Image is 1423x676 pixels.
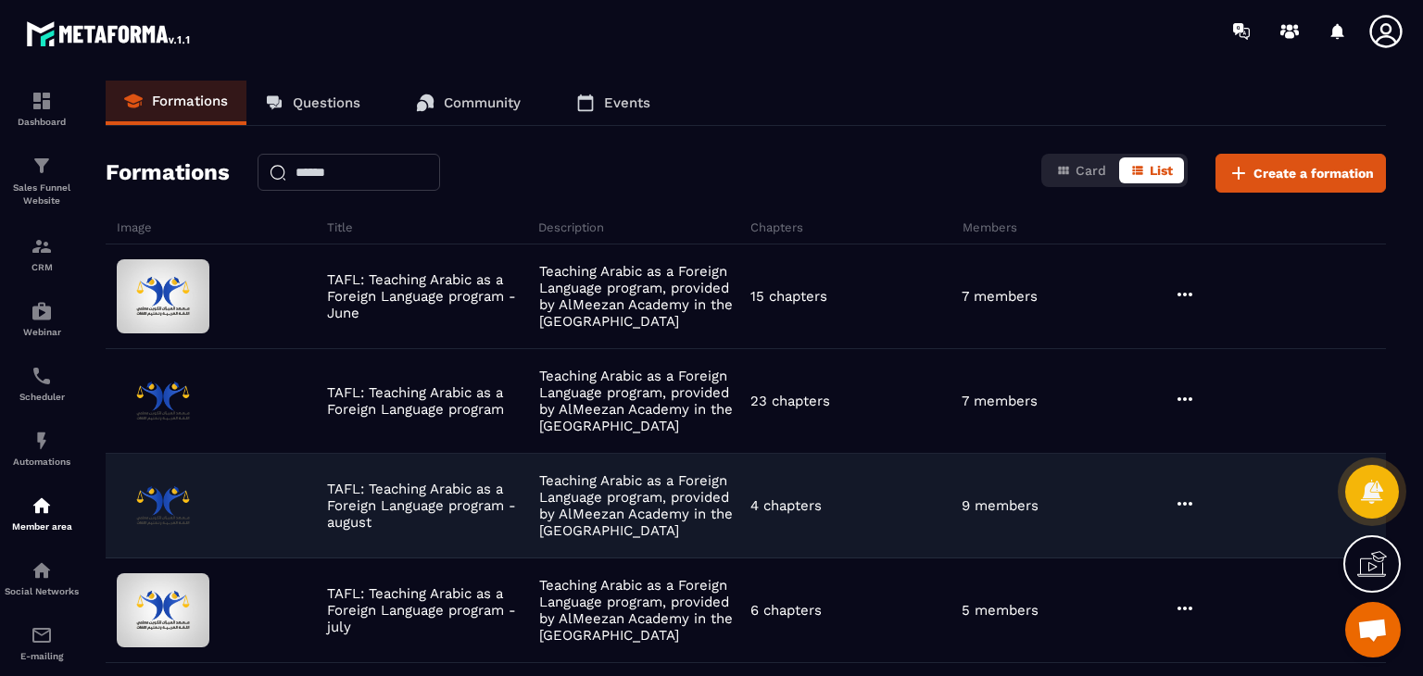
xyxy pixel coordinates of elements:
a: automationsautomationsWebinar [5,286,79,351]
button: Card [1045,157,1117,183]
a: formationformationCRM [5,221,79,286]
a: formationformationDashboard [5,76,79,141]
span: Card [1076,163,1106,178]
img: formation-background [117,364,209,438]
p: E-mailing [5,651,79,661]
a: automationsautomationsMember area [5,481,79,545]
a: Formations [106,81,246,125]
a: Questions [246,81,379,125]
span: List [1150,163,1173,178]
p: Teaching Arabic as a Foreign Language program, provided by AlMeezan Academy in the [GEOGRAPHIC_DATA] [539,577,741,644]
img: formation [31,90,53,112]
a: Events [558,81,669,125]
p: Scheduler [5,392,79,402]
div: Open chat [1345,602,1401,657]
p: Dashboard [5,117,79,127]
p: TAFL: Teaching Arabic as a Foreign Language program - June [327,271,529,321]
p: Webinar [5,327,79,337]
img: logo [26,17,193,50]
a: schedulerschedulerScheduler [5,351,79,416]
p: Community [444,94,521,111]
button: List [1119,157,1184,183]
a: formationformationSales Funnel Website [5,141,79,221]
p: Teaching Arabic as a Foreign Language program, provided by AlMeezan Academy in the [GEOGRAPHIC_DATA] [539,263,741,330]
p: Member area [5,521,79,532]
img: formation-background [117,573,209,647]
p: CRM [5,262,79,272]
h6: Image [117,220,322,234]
p: 6 chapters [750,602,822,619]
img: email [31,624,53,646]
p: Teaching Arabic as a Foreign Language program, provided by AlMeezan Academy in the [GEOGRAPHIC_DATA] [539,368,741,434]
p: 5 members [962,602,1039,619]
p: 15 chapters [750,288,827,305]
h6: Title [327,220,535,234]
a: social-networksocial-networkSocial Networks [5,545,79,610]
p: Teaching Arabic as a Foreign Language program, provided by AlMeezan Academy in the [GEOGRAPHIC_DATA] [539,472,741,539]
img: automations [31,430,53,452]
p: Social Networks [5,586,79,596]
h6: Members [963,220,1170,234]
h6: Chapters [750,220,958,234]
img: automations [31,300,53,322]
p: 7 members [962,288,1038,305]
img: formation-background [117,259,209,333]
p: 9 members [962,497,1039,514]
p: TAFL: Teaching Arabic as a Foreign Language program - july [327,585,529,635]
p: 23 chapters [750,393,830,409]
a: emailemailE-mailing [5,610,79,675]
img: formation-background [117,469,209,543]
button: Create a formation [1215,154,1386,193]
p: TAFL: Teaching Arabic as a Foreign Language program [327,384,529,418]
img: social-network [31,559,53,582]
p: TAFL: Teaching Arabic as a Foreign Language program - august [327,481,529,531]
h2: Formations [106,154,230,193]
a: Community [397,81,539,125]
img: scheduler [31,365,53,387]
img: formation [31,155,53,177]
h6: Description [538,220,746,234]
p: 4 chapters [750,497,822,514]
p: Events [604,94,650,111]
p: Questions [293,94,360,111]
p: 7 members [962,393,1038,409]
span: Create a formation [1253,164,1374,182]
p: Sales Funnel Website [5,182,79,207]
a: automationsautomationsAutomations [5,416,79,481]
img: automations [31,494,53,517]
p: Automations [5,457,79,467]
p: Formations [152,93,228,109]
img: formation [31,235,53,257]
